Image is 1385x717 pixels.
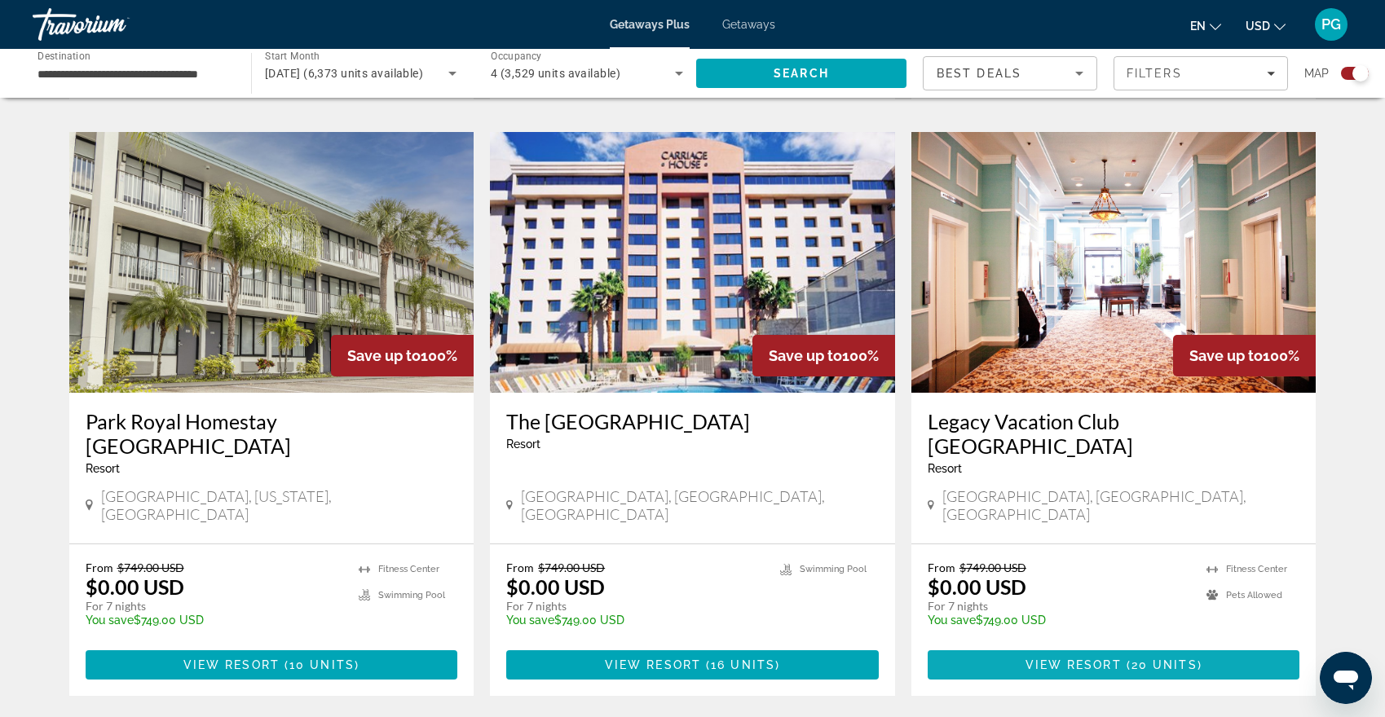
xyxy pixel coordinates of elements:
span: en [1190,20,1206,33]
button: View Resort(20 units) [928,650,1300,680]
mat-select: Sort by [937,64,1083,83]
span: $749.00 USD [538,561,605,574]
div: 100% [331,335,474,376]
span: Start Month [265,51,320,62]
a: Legacy Vacation Club [GEOGRAPHIC_DATA] [928,409,1300,458]
button: Search [696,59,906,88]
span: View Resort [1026,658,1122,671]
span: Fitness Center [378,564,439,574]
span: Map [1304,62,1329,85]
span: From [506,561,534,574]
span: Filters [1127,67,1182,80]
span: Resort [506,438,540,451]
p: $0.00 USD [506,574,605,599]
p: $749.00 USD [86,614,343,627]
span: 10 units [289,658,355,671]
p: For 7 nights [86,599,343,614]
span: You save [506,614,554,627]
span: Resort [928,462,962,475]
span: Swimming Pool [800,564,867,574]
span: Best Deals [937,67,1021,80]
a: Getaways [722,18,775,31]
a: Park Royal Homestay [GEOGRAPHIC_DATA] [86,409,458,458]
img: Legacy Vacation Club Brigantine Beach [911,132,1317,393]
span: You save [928,614,976,627]
span: ( ) [701,658,780,671]
p: For 7 nights [506,599,764,614]
button: View Resort(10 units) [86,650,458,680]
span: 20 units [1131,658,1198,671]
button: Change language [1190,14,1221,37]
span: 4 (3,529 units available) [491,67,620,80]
a: Getaways Plus [610,18,690,31]
span: ( ) [1122,658,1202,671]
span: 16 units [711,658,775,671]
a: Travorium [33,3,196,46]
span: [DATE] (6,373 units available) [265,67,423,80]
a: The [GEOGRAPHIC_DATA] [506,409,879,433]
span: [GEOGRAPHIC_DATA], [GEOGRAPHIC_DATA], [GEOGRAPHIC_DATA] [521,487,879,523]
span: From [928,561,955,574]
p: $0.00 USD [928,574,1026,599]
span: $749.00 USD [117,561,184,574]
span: Save up to [347,347,421,364]
div: 100% [1173,335,1316,376]
input: Select destination [37,64,230,84]
span: Save up to [1189,347,1263,364]
span: USD [1246,20,1270,33]
span: From [86,561,113,574]
span: Save up to [769,347,842,364]
img: The Carriage House [490,132,895,393]
button: User Menu [1310,7,1352,42]
span: Swimming Pool [378,590,445,600]
p: $749.00 USD [506,614,764,627]
img: Park Royal Homestay Orlando [69,132,474,393]
p: $0.00 USD [86,574,184,599]
span: Occupancy [491,51,542,62]
button: Change currency [1246,14,1286,37]
span: View Resort [183,658,280,671]
span: View Resort [605,658,701,671]
span: Resort [86,462,120,475]
span: [GEOGRAPHIC_DATA], [US_STATE], [GEOGRAPHIC_DATA] [101,487,457,523]
span: Search [774,67,829,80]
span: ( ) [280,658,359,671]
span: You save [86,614,134,627]
iframe: Button to launch messaging window [1320,652,1372,704]
span: PG [1321,16,1341,33]
button: Filters [1114,56,1288,90]
button: View Resort(16 units) [506,650,879,680]
span: Destination [37,50,90,61]
div: 100% [752,335,895,376]
span: $749.00 USD [959,561,1026,574]
p: For 7 nights [928,599,1191,614]
p: $749.00 USD [928,614,1191,627]
span: Pets Allowed [1226,590,1282,600]
span: Fitness Center [1226,564,1287,574]
span: [GEOGRAPHIC_DATA], [GEOGRAPHIC_DATA], [GEOGRAPHIC_DATA] [942,487,1300,523]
